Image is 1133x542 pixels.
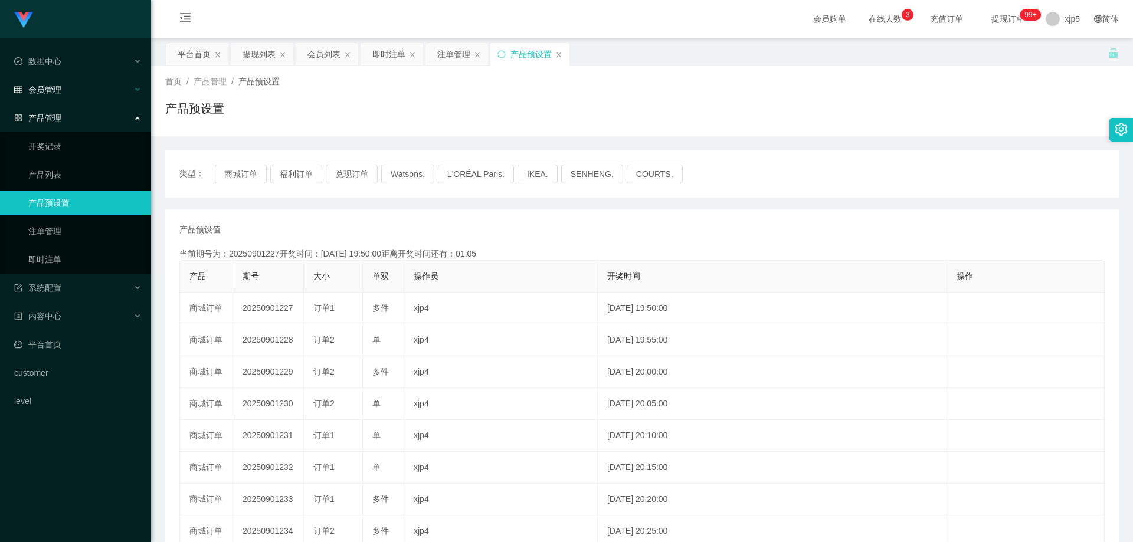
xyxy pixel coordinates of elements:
[437,43,470,65] div: 注单管理
[598,324,947,356] td: [DATE] 19:55:00
[14,57,61,66] span: 数据中心
[14,12,33,28] img: logo.9652507e.png
[561,165,623,183] button: SENHENG.
[372,431,381,440] span: 单
[186,77,189,86] span: /
[180,293,233,324] td: 商城订单
[1094,15,1102,23] i: 图标: global
[189,271,206,281] span: 产品
[326,165,378,183] button: 兑现订单
[313,399,335,408] span: 订单2
[233,356,304,388] td: 20250901229
[1108,48,1119,58] i: 图标: unlock
[518,165,558,183] button: IKEA.
[313,303,335,313] span: 订单1
[14,311,61,321] span: 内容中心
[438,165,514,183] button: L'ORÉAL Paris.
[165,77,182,86] span: 首页
[214,51,221,58] i: 图标: close
[404,324,598,356] td: xjp4
[313,271,330,281] span: 大小
[28,134,142,158] a: 开奖记录
[404,356,598,388] td: xjp4
[270,165,322,183] button: 福利订单
[243,43,276,65] div: 提现列表
[179,224,221,236] span: 产品预设值
[404,420,598,452] td: xjp4
[313,462,335,472] span: 订单1
[627,165,683,183] button: COURTS.
[607,271,640,281] span: 开奖时间
[180,324,233,356] td: 商城订单
[179,248,1105,260] div: 当前期号为：20250901227开奖时间：[DATE] 19:50:00距离开奖时间还有：01:05
[598,388,947,420] td: [DATE] 20:05:00
[404,452,598,484] td: xjp4
[409,51,416,58] i: 图标: close
[179,165,215,183] span: 类型：
[372,271,389,281] span: 单双
[313,526,335,536] span: 订单2
[906,9,910,21] p: 3
[14,86,22,94] i: 图标: table
[372,494,389,504] span: 多件
[598,356,947,388] td: [DATE] 20:00:00
[14,85,61,94] span: 会员管理
[344,51,351,58] i: 图标: close
[313,335,335,344] span: 订单2
[233,420,304,452] td: 20250901231
[404,388,598,420] td: xjp4
[243,271,259,281] span: 期号
[194,77,227,86] span: 产品管理
[14,284,22,292] i: 图标: form
[233,484,304,515] td: 20250901233
[233,324,304,356] td: 20250901228
[414,271,438,281] span: 操作员
[14,113,61,123] span: 产品管理
[598,452,947,484] td: [DATE] 20:15:00
[313,367,335,376] span: 订单2
[14,361,142,385] a: customer
[180,484,233,515] td: 商城订单
[165,1,205,38] i: 图标: menu-fold
[404,484,598,515] td: xjp4
[555,51,562,58] i: 图标: close
[372,43,405,65] div: 即时注单
[598,484,947,515] td: [DATE] 20:20:00
[863,15,908,23] span: 在线人数
[233,293,304,324] td: 20250901227
[474,51,481,58] i: 图标: close
[372,399,381,408] span: 单
[180,452,233,484] td: 商城订单
[985,15,1030,23] span: 提现订单
[598,293,947,324] td: [DATE] 19:50:00
[233,452,304,484] td: 20250901232
[1115,123,1128,136] i: 图标: setting
[902,9,913,21] sup: 3
[497,50,506,58] i: 图标: sync
[313,431,335,440] span: 订单1
[215,165,267,183] button: 商城订单
[510,43,552,65] div: 产品预设置
[14,114,22,122] i: 图标: appstore-o
[233,388,304,420] td: 20250901230
[180,388,233,420] td: 商城订单
[180,420,233,452] td: 商城订单
[381,165,434,183] button: Watsons.
[598,420,947,452] td: [DATE] 20:10:00
[313,494,335,504] span: 订单1
[28,191,142,215] a: 产品预设置
[180,356,233,388] td: 商城订单
[372,526,389,536] span: 多件
[14,312,22,320] i: 图标: profile
[1020,9,1041,21] sup: 246
[14,389,142,413] a: level
[14,57,22,65] i: 图标: check-circle-o
[28,163,142,186] a: 产品列表
[307,43,340,65] div: 会员列表
[279,51,286,58] i: 图标: close
[231,77,234,86] span: /
[372,462,381,472] span: 单
[14,333,142,356] a: 图标: dashboard平台首页
[372,303,389,313] span: 多件
[28,248,142,271] a: 即时注单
